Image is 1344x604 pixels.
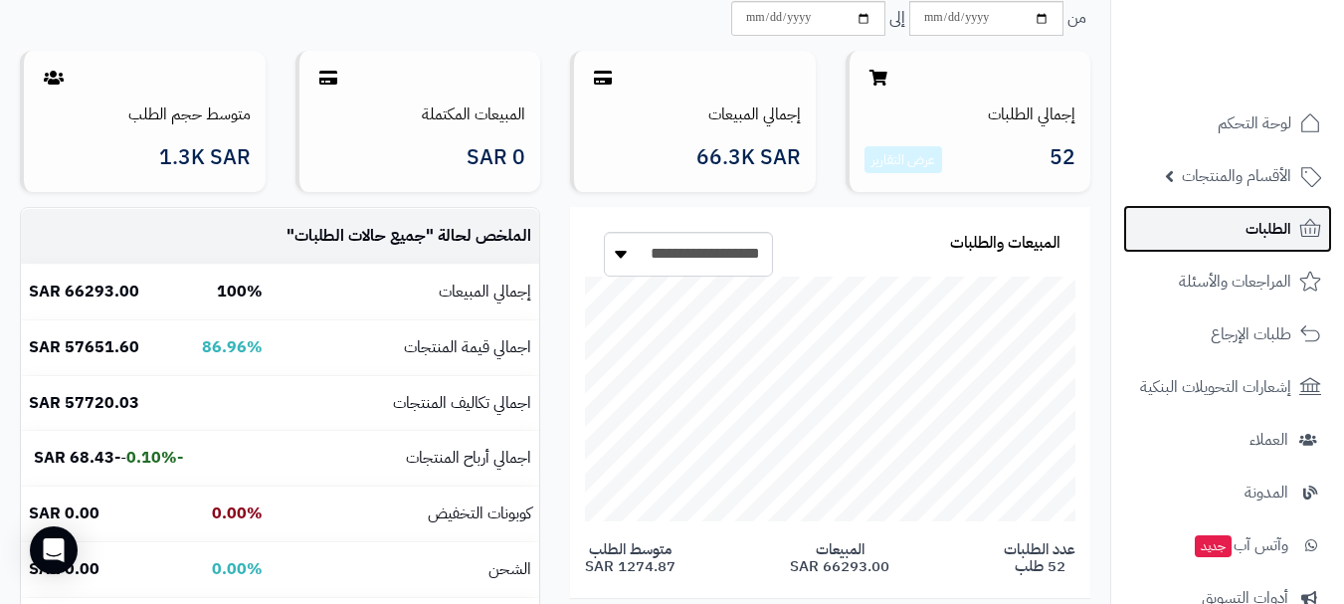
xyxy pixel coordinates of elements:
a: متوسط حجم الطلب [128,102,251,126]
b: 86.96% [202,335,263,359]
b: 66293.00 SAR [29,280,139,303]
b: 0.00 SAR [29,502,99,525]
a: المراجعات والأسئلة [1123,258,1332,305]
span: الطلبات [1246,215,1291,243]
td: اجمالي تكاليف المنتجات [271,376,539,431]
span: المبيعات 66293.00 SAR [790,541,889,574]
b: 100% [217,280,263,303]
td: - [21,431,191,486]
td: اجمالي أرباح المنتجات [271,431,539,486]
a: المبيعات المكتملة [422,102,525,126]
span: المدونة [1245,479,1288,506]
td: الملخص لحالة " " [271,209,539,264]
a: طلبات الإرجاع [1123,310,1332,358]
span: جديد [1195,535,1232,557]
span: 66.3K SAR [696,146,801,169]
a: المدونة [1123,469,1332,516]
span: جميع حالات الطلبات [294,224,426,248]
a: عرض التقارير [871,149,935,170]
span: متوسط الطلب 1274.87 SAR [585,541,675,574]
span: الأقسام والمنتجات [1182,162,1291,190]
td: اجمالي قيمة المنتجات [271,320,539,375]
span: لوحة التحكم [1218,109,1291,137]
b: -0.10% [126,446,183,470]
span: وآتس آب [1193,531,1288,559]
b: 0.00% [212,557,263,581]
span: المراجعات والأسئلة [1179,268,1291,296]
span: 52 [1050,146,1075,174]
td: كوبونات التخفيض [271,487,539,541]
span: 1.3K SAR [159,146,251,169]
h3: المبيعات والطلبات [950,235,1060,253]
b: 0.00 SAR [29,557,99,581]
span: 0 SAR [467,146,525,169]
td: إجمالي المبيعات [271,265,539,319]
span: طلبات الإرجاع [1211,320,1291,348]
a: العملاء [1123,416,1332,464]
a: إجمالي الطلبات [988,102,1075,126]
b: 57651.60 SAR [29,335,139,359]
b: 57720.03 SAR [29,391,139,415]
b: 0.00% [212,502,263,525]
span: العملاء [1249,426,1288,454]
a: إشعارات التحويلات البنكية [1123,363,1332,411]
b: -68.43 SAR [34,446,120,470]
a: لوحة التحكم [1123,100,1332,147]
span: عدد الطلبات 52 طلب [1004,541,1075,574]
a: إجمالي المبيعات [708,102,801,126]
span: من [1067,7,1086,30]
a: وآتس آبجديد [1123,521,1332,569]
span: إلى [889,7,905,30]
span: إشعارات التحويلات البنكية [1140,373,1291,401]
div: Open Intercom Messenger [30,526,78,574]
td: الشحن [271,542,539,597]
a: الطلبات [1123,205,1332,253]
